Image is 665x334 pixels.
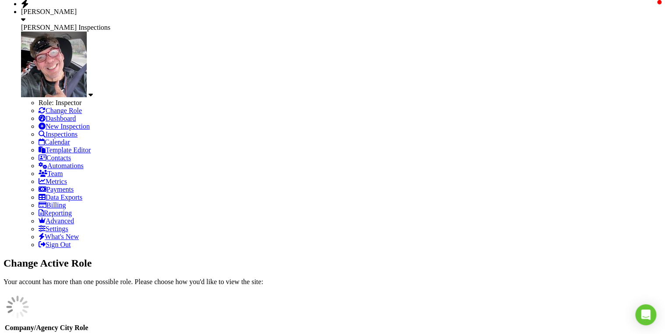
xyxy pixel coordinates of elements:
[39,178,67,185] a: Metrics
[39,186,74,193] a: Payments
[39,209,72,217] a: Reporting
[21,8,661,16] div: [PERSON_NAME]
[21,32,87,97] img: me.jpg
[39,154,71,162] a: Contacts
[39,107,82,114] a: Change Role
[39,170,63,177] a: Team
[74,323,88,332] th: Role
[39,138,70,146] a: Calendar
[39,146,91,154] a: Template Editor
[39,241,71,248] a: Sign Out
[39,217,74,225] a: Advanced
[4,293,32,321] img: loading-93afd81d04378562ca97960a6d0abf470c8f8241ccf6a1b4da771bf876922d1b.gif
[39,130,78,138] a: Inspections
[39,201,66,209] a: Billing
[39,162,84,169] a: Automations
[39,233,79,240] a: What's New
[60,323,73,332] th: City
[635,304,656,325] div: Open Intercom Messenger
[39,193,82,201] a: Data Exports
[39,115,76,122] a: Dashboard
[4,323,59,332] th: Company/Agency
[21,24,661,32] div: Monsivais Inspections
[39,99,81,106] span: Role: Inspector
[4,278,661,286] p: Your account has more than one possible role. Please choose how you'd like to view the site:
[39,123,90,130] a: New Inspection
[39,225,68,232] a: Settings
[4,257,661,269] h2: Change Active Role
